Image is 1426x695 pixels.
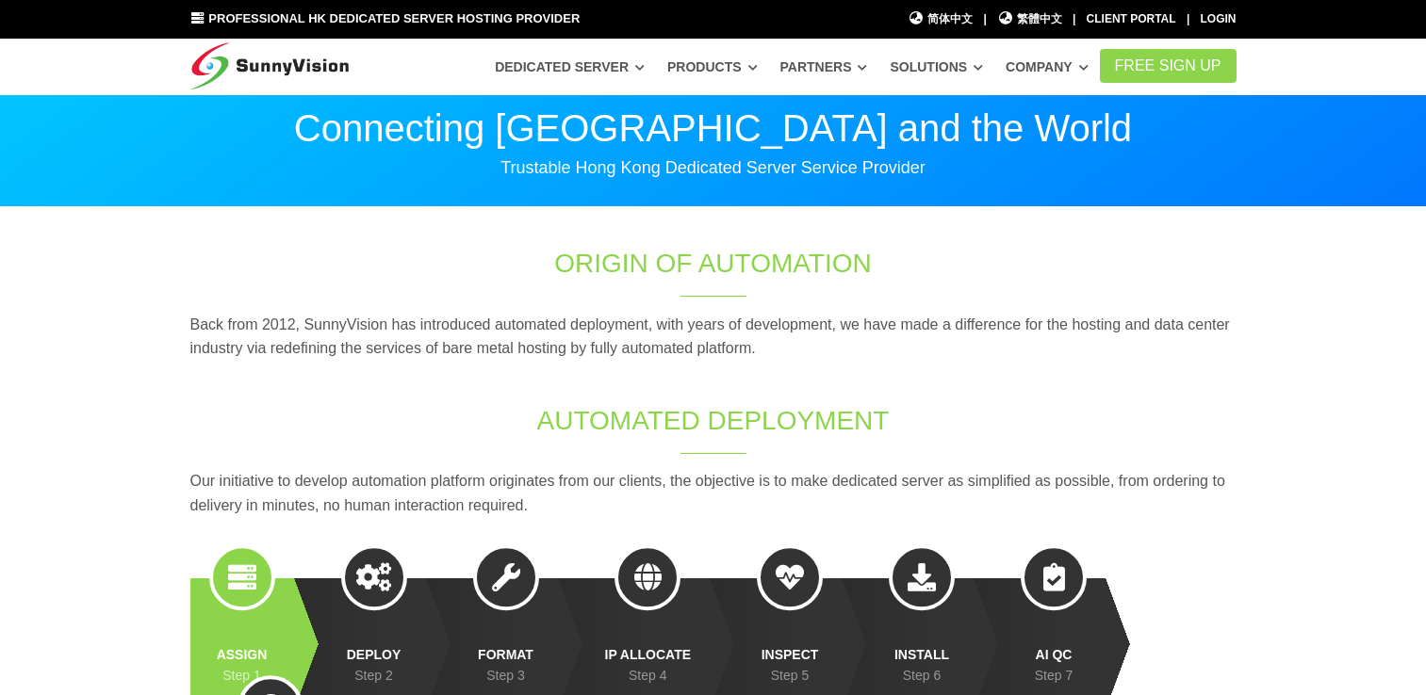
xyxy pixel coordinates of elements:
h1: Automated Deployment [400,402,1027,439]
a: Solutions [890,50,983,84]
li: | [983,10,986,28]
em: Step 7 [1035,668,1073,683]
a: Client Portal [1087,12,1176,25]
em: Step 6 [903,668,941,683]
span: Professional HK Dedicated Server Hosting Provider [208,11,580,25]
em: Step 4 [629,668,666,683]
em: Step 3 [486,668,524,683]
strong: Assign [209,644,275,665]
strong: Format [473,644,539,665]
a: Partners [780,50,868,84]
a: FREE Sign Up [1100,49,1237,83]
strong: Deploy [341,644,407,665]
a: Dedicated Server [495,50,645,84]
em: Step 2 [354,668,392,683]
p: Our initiative to develop automation platform originates from our clients, the objective is to ma... [190,469,1237,517]
a: Products [667,50,758,84]
a: 简体中文 [909,10,974,28]
a: 繁體中文 [997,10,1062,28]
a: Login [1201,12,1237,25]
li: | [1187,10,1189,28]
em: Step 5 [771,668,809,683]
p: Connecting [GEOGRAPHIC_DATA] and the World [190,109,1237,147]
strong: Inspect [757,644,823,665]
strong: IP Allocate [605,644,692,665]
h1: Origin of Automation [400,245,1027,282]
strong: Install [889,644,955,665]
strong: AI QC [1021,644,1087,665]
a: Company [1006,50,1089,84]
p: Back from 2012, SunnyVision has introduced automated deployment, with years of development, we ha... [190,313,1237,361]
li: | [1073,10,1075,28]
p: Trustable Hong Kong Dedicated Server Service Provider [190,156,1237,179]
em: Step 1 [222,668,260,683]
